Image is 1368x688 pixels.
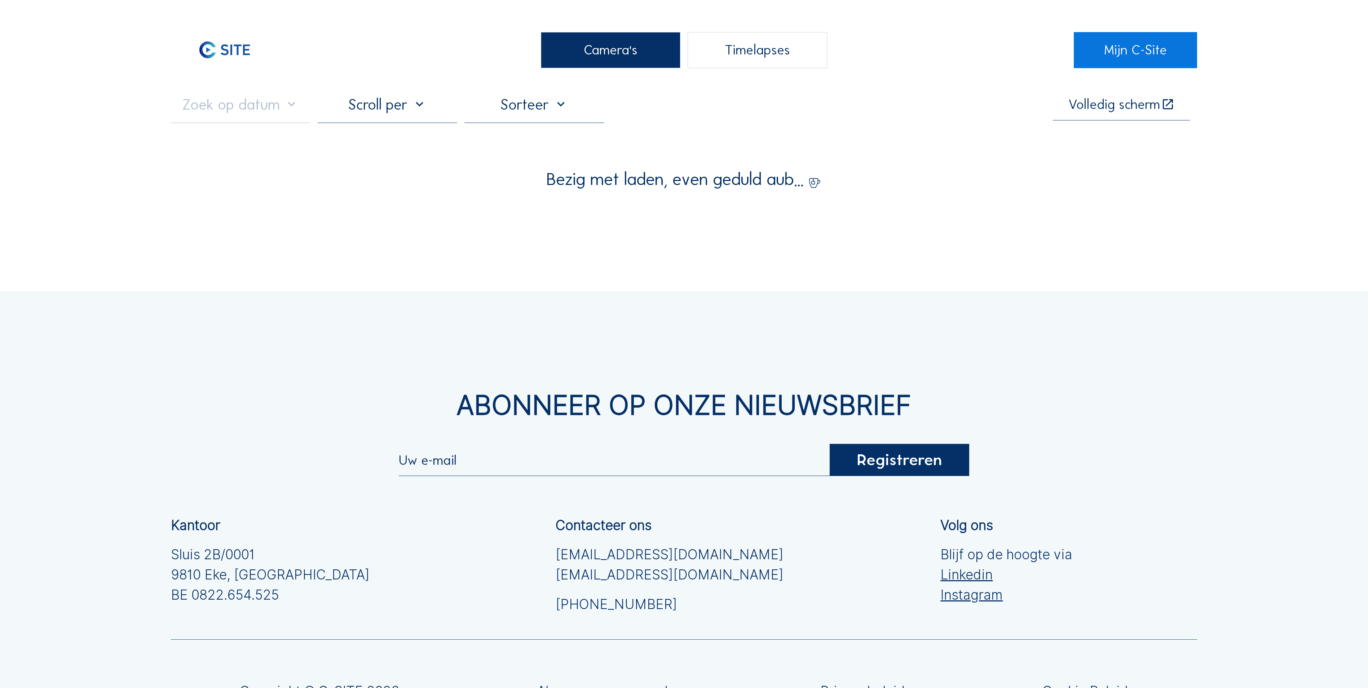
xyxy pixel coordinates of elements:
[1074,32,1197,68] a: Mijn C-Site
[171,544,370,605] div: Sluis 2B/0001 9810 Eke, [GEOGRAPHIC_DATA] BE 0822.654.525
[171,519,220,532] div: Kantoor
[556,519,652,532] div: Contacteer ons
[541,32,680,68] div: Camera's
[547,171,804,188] span: Bezig met laden, even geduld aub...
[171,32,294,68] a: C-SITE Logo
[399,455,830,466] input: Uw e-mail
[556,594,784,614] a: [PHONE_NUMBER]
[940,565,1072,585] a: Linkedin
[171,392,1197,418] div: Abonneer op onze nieuwsbrief
[688,32,827,68] div: Timelapses
[556,565,784,585] a: [EMAIL_ADDRESS][DOMAIN_NAME]
[940,585,1072,605] a: Instagram
[830,444,969,476] div: Registreren
[171,32,278,68] img: C-SITE Logo
[1068,98,1160,111] div: Volledig scherm
[940,544,1072,605] div: Blijf op de hoogte via
[556,544,784,565] a: [EMAIL_ADDRESS][DOMAIN_NAME]
[171,96,310,114] input: Zoek op datum 󰅀
[940,519,993,532] div: Volg ons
